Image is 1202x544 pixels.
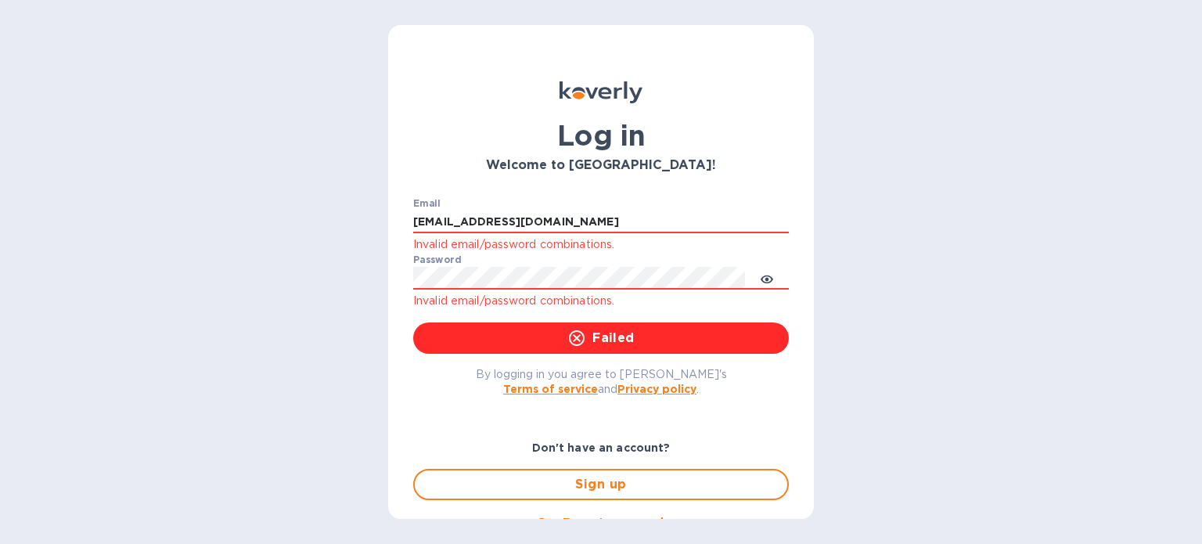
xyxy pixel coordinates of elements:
[413,469,789,500] button: Sign up
[426,329,776,348] span: Failed
[413,211,789,234] input: Enter email address
[751,262,783,294] button: toggle password visibility
[617,383,696,395] a: Privacy policy
[413,119,789,152] h1: Log in
[563,516,664,528] u: Forgot password
[476,368,727,395] span: By logging in you agree to [PERSON_NAME]'s and .
[503,383,598,395] a: Terms of service
[413,322,789,354] button: Failed
[532,441,671,454] b: Don't have an account?
[413,292,789,310] p: Invalid email/password combinations.
[560,81,642,103] img: Koverly
[413,199,441,208] label: Email
[413,236,789,254] p: Invalid email/password combinations.
[413,255,461,265] label: Password
[427,475,775,494] span: Sign up
[413,158,789,173] h3: Welcome to [GEOGRAPHIC_DATA]!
